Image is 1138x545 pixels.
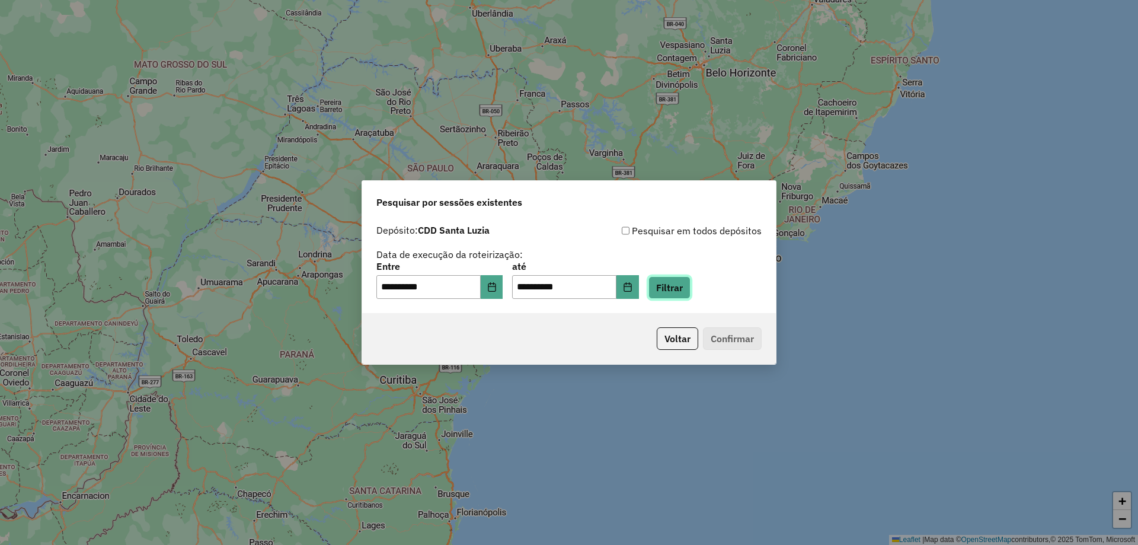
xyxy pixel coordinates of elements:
button: Voltar [657,327,698,350]
span: Pesquisar por sessões existentes [376,195,522,209]
button: Filtrar [648,276,691,299]
div: Pesquisar em todos depósitos [569,224,762,238]
label: Data de execução da roteirização: [376,247,523,262]
label: Entre [376,259,503,273]
label: Depósito: [376,223,490,237]
strong: CDD Santa Luzia [418,224,490,236]
button: Choose Date [616,275,639,299]
label: até [512,259,638,273]
button: Choose Date [481,275,503,299]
